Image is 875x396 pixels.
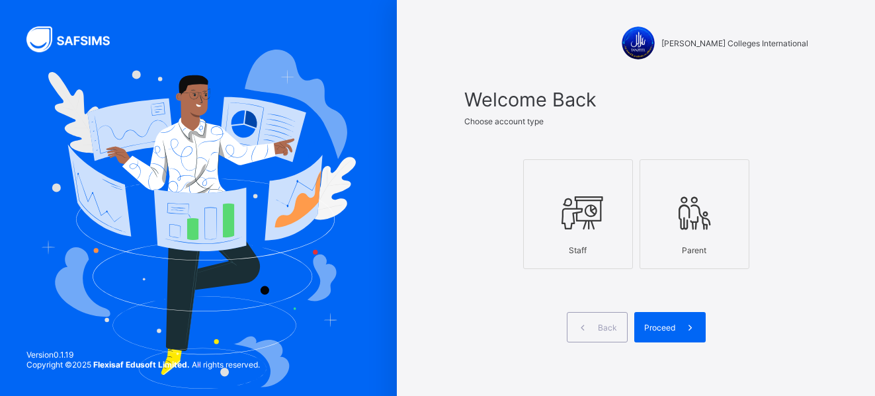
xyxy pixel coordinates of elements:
[661,38,808,48] span: [PERSON_NAME] Colleges International
[26,350,260,360] span: Version 0.1.19
[644,323,675,333] span: Proceed
[464,88,808,111] span: Welcome Back
[93,360,190,370] strong: Flexisaf Edusoft Limited.
[598,323,617,333] span: Back
[26,360,260,370] span: Copyright © 2025 All rights reserved.
[464,116,544,126] span: Choose account type
[647,239,742,262] div: Parent
[530,239,626,262] div: Staff
[41,50,356,388] img: Hero Image
[26,26,126,52] img: SAFSIMS Logo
